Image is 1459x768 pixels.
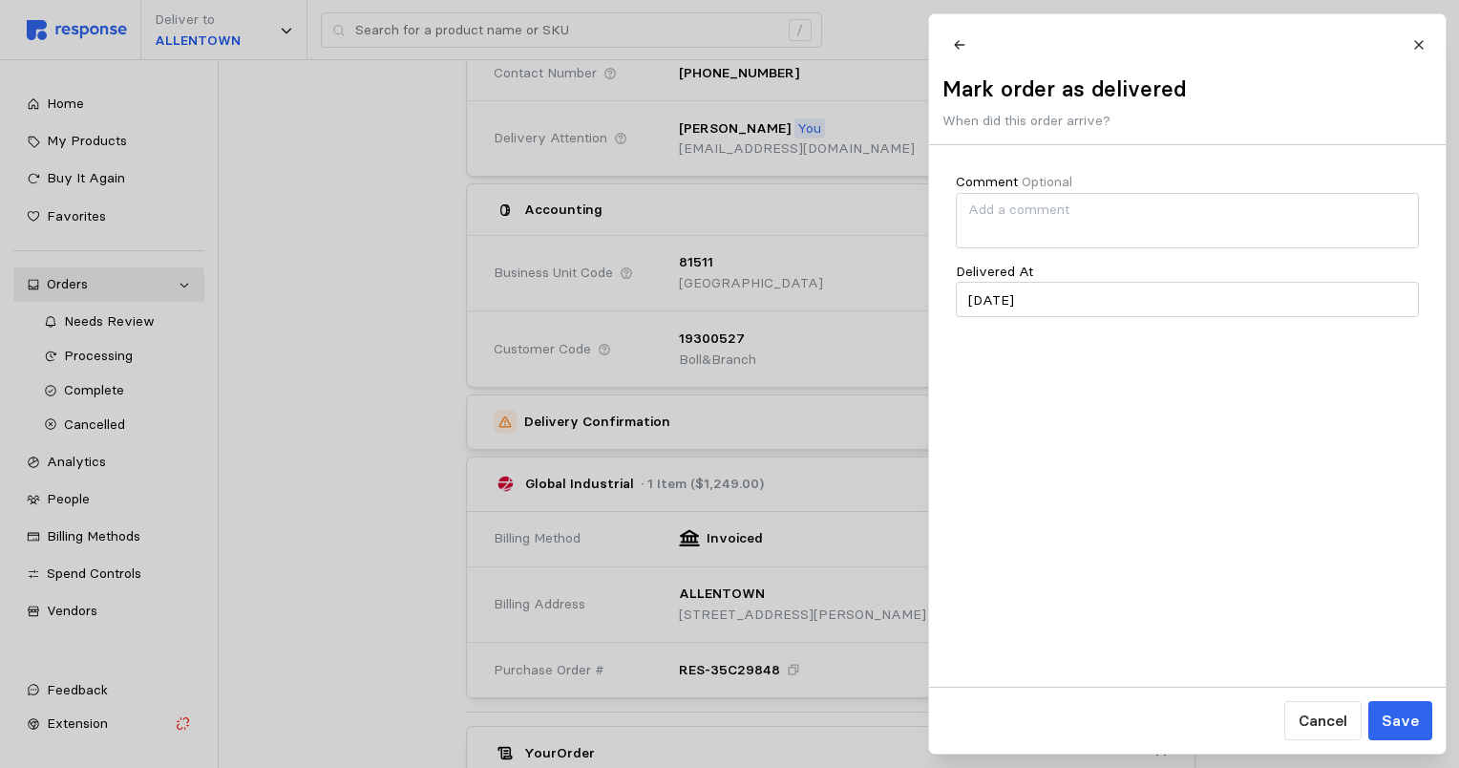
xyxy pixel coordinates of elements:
[1298,709,1346,733] p: Cancel
[942,111,1186,132] p: When did this order arrive?
[956,172,1072,193] p: Comment
[1283,701,1361,740] button: Cancel
[942,75,1186,104] h2: Mark order as delivered
[1367,701,1431,740] button: Save
[1022,173,1072,190] span: Optional
[1381,709,1418,733] p: Save
[956,262,1033,283] p: Delivered At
